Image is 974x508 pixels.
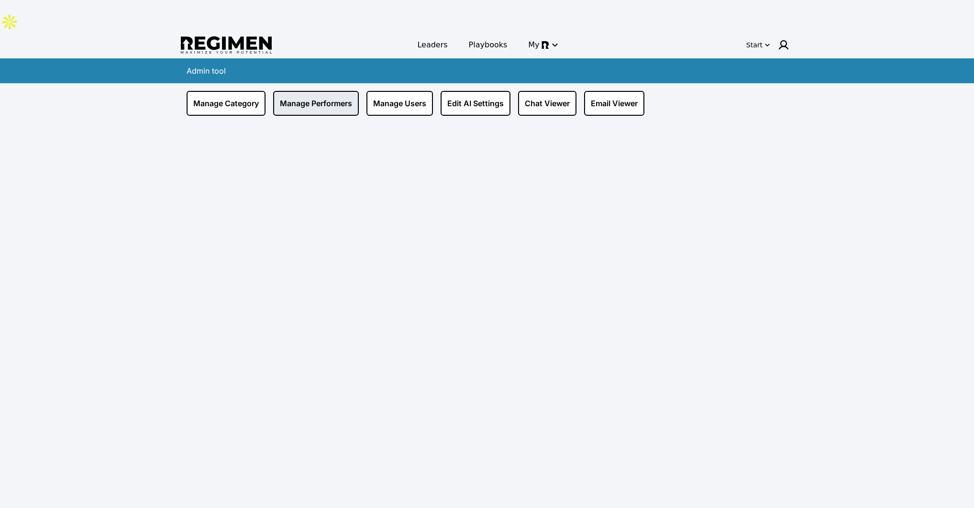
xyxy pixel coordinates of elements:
img: user icon [778,39,789,51]
a: Manage Performers [273,91,359,116]
img: Regimen logo [181,36,272,54]
a: Manage Users [366,91,433,116]
a: Playbooks [463,36,513,54]
div: Admin tool [187,65,226,77]
a: Manage Category [187,91,266,116]
a: Chat Viewer [518,91,576,116]
span: My [528,39,539,51]
a: Edit AI Settings [441,91,510,116]
a: Leaders [411,36,453,54]
a: Email Viewer [584,91,644,116]
span: Playbooks [469,39,508,51]
span: Leaders [417,39,447,51]
div: Start [746,40,763,50]
button: My [522,36,562,54]
button: Start [744,37,772,53]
